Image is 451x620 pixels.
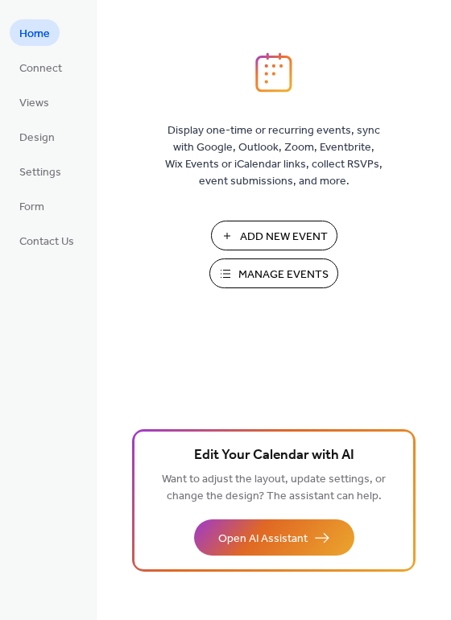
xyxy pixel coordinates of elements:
a: Views [10,89,59,115]
span: Form [19,199,44,216]
a: Form [10,192,54,219]
span: Want to adjust the layout, update settings, or change the design? The assistant can help. [162,469,386,507]
span: Manage Events [238,267,329,283]
span: Views [19,95,49,112]
span: Home [19,26,50,43]
span: Connect [19,60,62,77]
a: Contact Us [10,227,84,254]
a: Settings [10,158,71,184]
span: Contact Us [19,234,74,250]
a: Design [10,123,64,150]
button: Manage Events [209,258,338,288]
button: Open AI Assistant [194,519,354,556]
span: Edit Your Calendar with AI [194,444,354,467]
span: Add New Event [240,229,328,246]
span: Open AI Assistant [218,531,308,548]
button: Add New Event [211,221,337,250]
span: Design [19,130,55,147]
span: Settings [19,164,61,181]
span: Display one-time or recurring events, sync with Google, Outlook, Zoom, Eventbrite, Wix Events or ... [165,122,383,190]
img: logo_icon.svg [255,52,292,93]
a: Connect [10,54,72,81]
a: Home [10,19,60,46]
